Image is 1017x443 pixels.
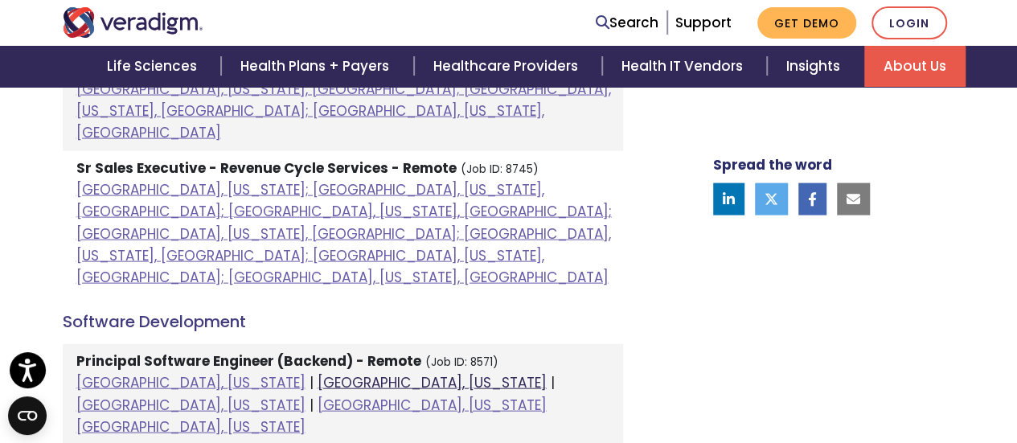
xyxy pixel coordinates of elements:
[425,355,498,370] small: (Job ID: 8571)
[76,158,457,178] strong: Sr Sales Executive - Revenue Cycle Services - Remote
[63,7,203,38] img: Veradigm logo
[414,46,602,87] a: Healthcare Providers
[8,396,47,435] button: Open CMP widget
[713,154,832,174] strong: Spread the word
[675,13,732,32] a: Support
[310,396,314,415] span: |
[757,7,856,39] a: Get Demo
[318,373,547,392] a: [GEOGRAPHIC_DATA], [US_STATE]
[461,162,539,177] small: (Job ID: 8745)
[76,396,306,415] a: [GEOGRAPHIC_DATA], [US_STATE]
[88,46,221,87] a: Life Sciences
[221,46,413,87] a: Health Plans + Payers
[76,180,612,287] a: [GEOGRAPHIC_DATA], [US_STATE]; [GEOGRAPHIC_DATA], [US_STATE], [GEOGRAPHIC_DATA]; [GEOGRAPHIC_DATA...
[871,6,947,39] a: Login
[63,312,623,331] h4: Software Development
[76,35,612,142] a: [GEOGRAPHIC_DATA], [US_STATE]; [GEOGRAPHIC_DATA], [US_STATE], [GEOGRAPHIC_DATA]; [GEOGRAPHIC_DATA...
[310,373,314,392] span: |
[76,373,306,392] a: [GEOGRAPHIC_DATA], [US_STATE]
[76,351,421,371] strong: Principal Software Engineer (Backend) - Remote
[864,46,966,87] a: About Us
[767,46,864,87] a: Insights
[76,417,306,437] a: [GEOGRAPHIC_DATA], [US_STATE]
[318,396,547,415] a: [GEOGRAPHIC_DATA], [US_STATE]
[602,46,767,87] a: Health IT Vendors
[596,12,658,34] a: Search
[551,373,555,392] span: |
